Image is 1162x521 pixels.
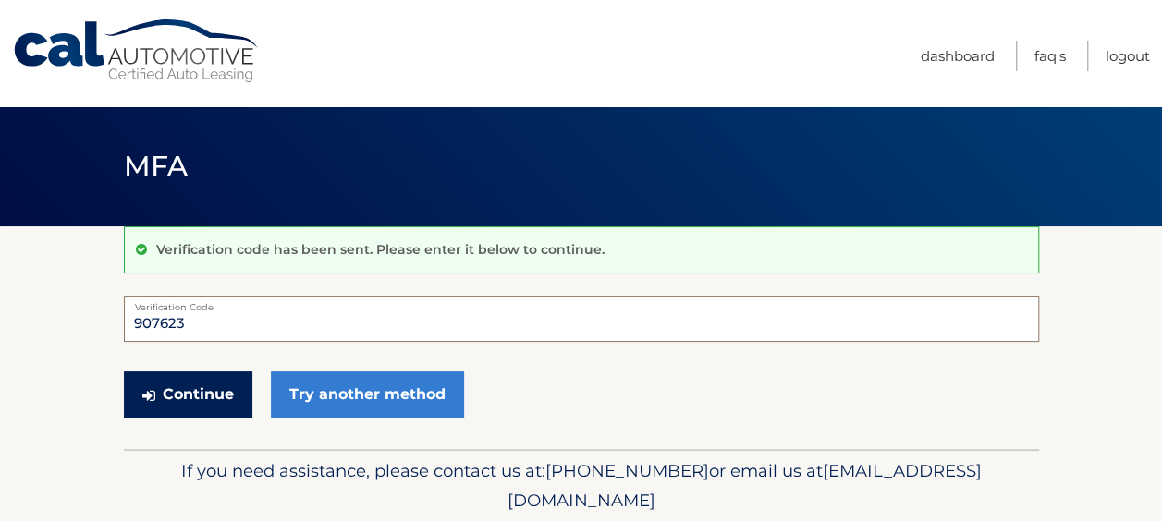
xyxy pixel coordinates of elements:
[124,149,189,183] span: MFA
[124,296,1039,310] label: Verification Code
[1106,41,1150,71] a: Logout
[136,456,1027,515] p: If you need assistance, please contact us at: or email us at
[1034,41,1066,71] a: FAQ's
[124,371,252,418] button: Continue
[271,371,464,418] a: Try another method
[12,18,262,84] a: Cal Automotive
[545,460,709,481] span: [PHONE_NUMBER]
[921,41,995,71] a: Dashboard
[124,296,1039,342] input: Verification Code
[508,460,982,511] span: [EMAIL_ADDRESS][DOMAIN_NAME]
[156,241,605,258] p: Verification code has been sent. Please enter it below to continue.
